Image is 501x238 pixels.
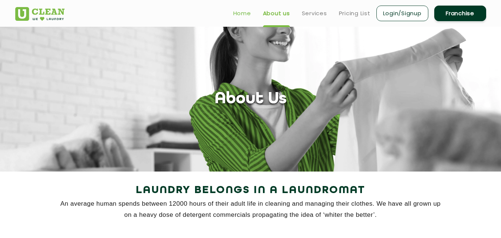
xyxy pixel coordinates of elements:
[434,6,486,21] a: Franchise
[376,6,428,21] a: Login/Signup
[215,90,287,109] h1: About Us
[15,198,486,221] p: An average human spends between 12000 hours of their adult life in cleaning and managing their cl...
[302,9,327,18] a: Services
[339,9,370,18] a: Pricing List
[15,7,65,21] img: UClean Laundry and Dry Cleaning
[233,9,251,18] a: Home
[15,182,486,199] h2: Laundry Belongs in a Laundromat
[263,9,290,18] a: About us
